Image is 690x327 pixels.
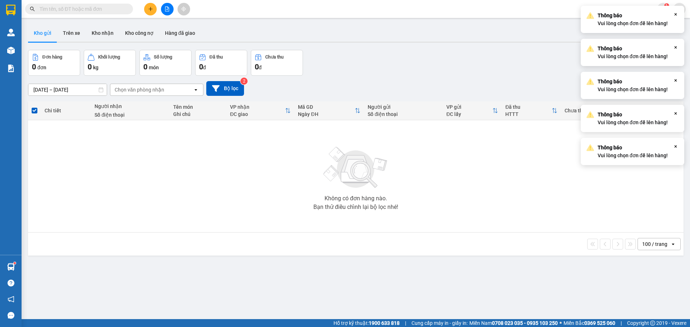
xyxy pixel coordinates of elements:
th: Toggle SortBy [226,101,295,120]
svg: Close [673,45,678,50]
span: 1 [665,3,668,8]
span: món [149,65,159,70]
span: question-circle [8,280,14,286]
span: | [621,319,622,327]
span: kg [93,65,98,70]
div: Ghi chú [173,111,223,117]
div: 0944817502 [61,32,134,42]
div: Số điện thoại [368,111,439,117]
div: VP nhận [230,104,285,110]
div: VP hàng [GEOGRAPHIC_DATA] [61,6,134,23]
svg: Close [673,11,678,17]
button: Khối lượng0kg [84,50,136,76]
span: Hỗ trợ kỹ thuật: [333,319,400,327]
strong: Thông báo [598,112,622,117]
div: Khối lượng [98,55,120,60]
button: file-add [161,3,174,15]
th: Toggle SortBy [502,101,561,120]
div: Chọn văn phòng nhận [115,86,164,93]
strong: Thông báo [598,46,622,51]
strong: Thông báo [598,13,622,18]
input: Select a date range. [28,84,107,95]
img: solution-icon [7,65,15,72]
img: svg+xml;base64,PHN2ZyBjbGFzcz0ibGlzdC1wbHVnX19zdmciIHhtbG5zPSJodHRwOi8vd3d3LnczLm9yZy8yMDAwL3N2Zy... [320,143,392,193]
button: Đơn hàng0đơn [28,50,80,76]
div: ĐC lấy [446,111,492,117]
svg: Close [673,144,678,149]
div: Đơn hàng [42,55,62,60]
span: Miền Bắc [563,319,615,327]
span: ⚪️ [560,322,562,324]
strong: 0708 023 035 - 0935 103 250 [492,320,558,326]
span: Cung cấp máy in - giấy in: [411,319,468,327]
sup: 2 [240,78,248,85]
div: Đã thu [210,55,223,60]
button: Bộ lọc [206,81,244,96]
button: Số lượng0món [139,50,192,76]
div: Vui lòng chọn đơn để lên hàng! [598,144,668,159]
button: Kho nhận [86,24,119,42]
div: Quận 5 [6,6,56,15]
span: [PERSON_NAME].huynhgia [577,4,657,13]
span: Nhận: [61,7,79,14]
button: plus [144,3,157,15]
button: Kho gửi [28,24,57,42]
span: copyright [650,321,655,326]
span: aim [181,6,186,11]
img: warehouse-icon [7,47,15,54]
div: ĐC giao [230,111,285,117]
span: Chưa thu [60,46,87,54]
svg: Close [673,111,678,116]
div: Người nhận [95,103,166,109]
strong: Thông báo [598,79,622,84]
div: Vui lòng chọn đơn để lên hàng! [598,11,668,27]
span: đ [203,65,206,70]
div: Chi tiết [45,108,87,113]
span: message [8,312,14,319]
span: 0 [88,62,92,71]
div: Mã GD [298,104,355,110]
button: Chưa thu0đ [251,50,303,76]
img: logo-vxr [6,5,15,15]
span: file-add [165,6,170,11]
div: Đã thu [505,104,552,110]
svg: open [670,241,676,247]
span: 0 [255,62,259,71]
button: Hàng đã giao [159,24,201,42]
sup: 1 [14,262,16,264]
span: 0 [199,62,203,71]
svg: open [193,87,199,93]
div: [PERSON_NAME] [61,23,134,32]
div: Vui lòng chọn đơn để lên hàng! [598,45,668,60]
span: search [30,6,35,11]
div: 100 / trang [642,240,667,248]
div: 0869727515 [6,23,56,33]
div: Chưa thu [265,55,284,60]
div: Tên món [173,104,223,110]
div: Ngày ĐH [298,111,355,117]
th: Toggle SortBy [443,101,502,120]
span: notification [8,296,14,303]
div: KHAI PHÁT [6,15,56,23]
span: đ [259,65,262,70]
sup: 1 [664,3,669,8]
div: HTTT [505,111,552,117]
button: Đã thu0đ [195,50,247,76]
div: Số điện thoại [95,112,166,118]
span: đơn [37,65,46,70]
th: Toggle SortBy [294,101,364,120]
span: plus [148,6,153,11]
div: Số lượng [154,55,172,60]
img: warehouse-icon [7,263,15,271]
span: | [405,319,406,327]
div: VP gửi [446,104,492,110]
div: Không có đơn hàng nào. [325,196,387,201]
svg: Close [673,78,678,83]
span: Miền Nam [469,319,558,327]
strong: 1900 633 818 [369,320,400,326]
div: Vui lòng chọn đơn để lên hàng! [598,111,668,126]
span: 0 [32,62,36,71]
div: Người gửi [368,104,439,110]
span: Gửi: [6,7,17,14]
strong: Thông báo [598,145,622,150]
